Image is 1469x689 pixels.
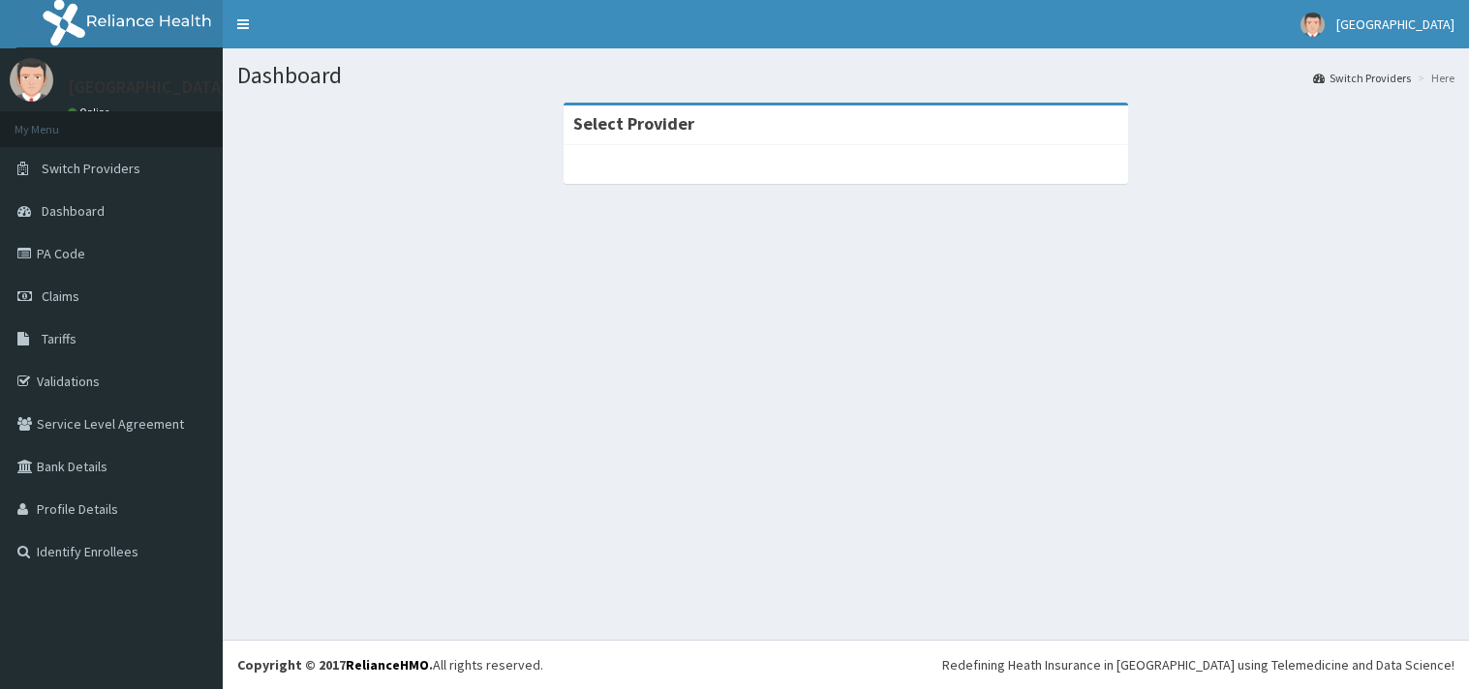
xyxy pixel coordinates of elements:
[237,656,433,674] strong: Copyright © 2017 .
[42,160,140,177] span: Switch Providers
[223,640,1469,689] footer: All rights reserved.
[42,330,77,347] span: Tariffs
[68,78,228,96] p: [GEOGRAPHIC_DATA]
[942,655,1454,674] div: Redefining Heath Insurance in [GEOGRAPHIC_DATA] using Telemedicine and Data Science!
[68,105,114,119] a: Online
[1301,13,1325,37] img: User Image
[237,63,1454,88] h1: Dashboard
[42,287,79,305] span: Claims
[573,112,694,135] strong: Select Provider
[1313,70,1411,86] a: Switch Providers
[1413,70,1454,86] li: Here
[42,202,105,220] span: Dashboard
[1336,15,1454,33] span: [GEOGRAPHIC_DATA]
[10,58,53,102] img: User Image
[346,656,429,674] a: RelianceHMO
